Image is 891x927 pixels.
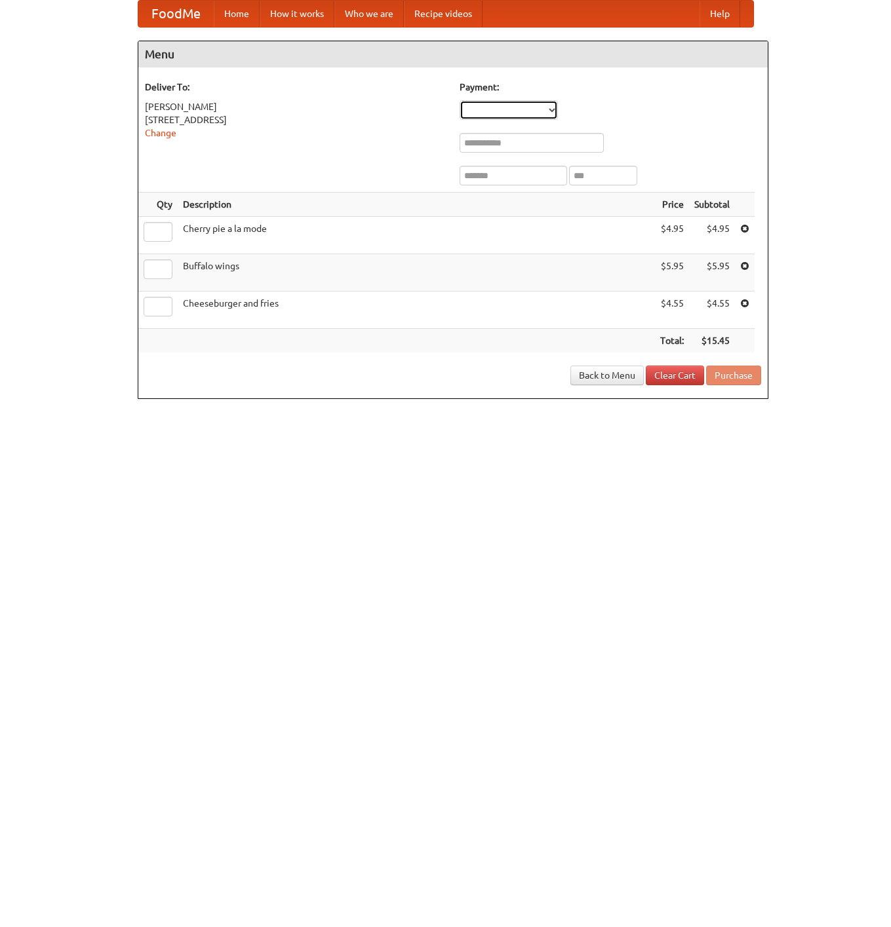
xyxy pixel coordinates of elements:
[689,254,735,292] td: $5.95
[138,1,214,27] a: FoodMe
[334,1,404,27] a: Who we are
[655,292,689,329] td: $4.55
[145,81,446,94] h5: Deliver To:
[178,254,655,292] td: Buffalo wings
[689,329,735,353] th: $15.45
[214,1,260,27] a: Home
[655,329,689,353] th: Total:
[145,100,446,113] div: [PERSON_NAME]
[655,254,689,292] td: $5.95
[138,41,768,67] h4: Menu
[689,217,735,254] td: $4.95
[138,193,178,217] th: Qty
[646,366,704,385] a: Clear Cart
[689,193,735,217] th: Subtotal
[145,128,176,138] a: Change
[460,81,761,94] h5: Payment:
[178,217,655,254] td: Cherry pie a la mode
[404,1,483,27] a: Recipe videos
[700,1,740,27] a: Help
[145,113,446,126] div: [STREET_ADDRESS]
[655,217,689,254] td: $4.95
[689,292,735,329] td: $4.55
[570,366,644,385] a: Back to Menu
[178,193,655,217] th: Description
[178,292,655,329] td: Cheeseburger and fries
[706,366,761,385] button: Purchase
[655,193,689,217] th: Price
[260,1,334,27] a: How it works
